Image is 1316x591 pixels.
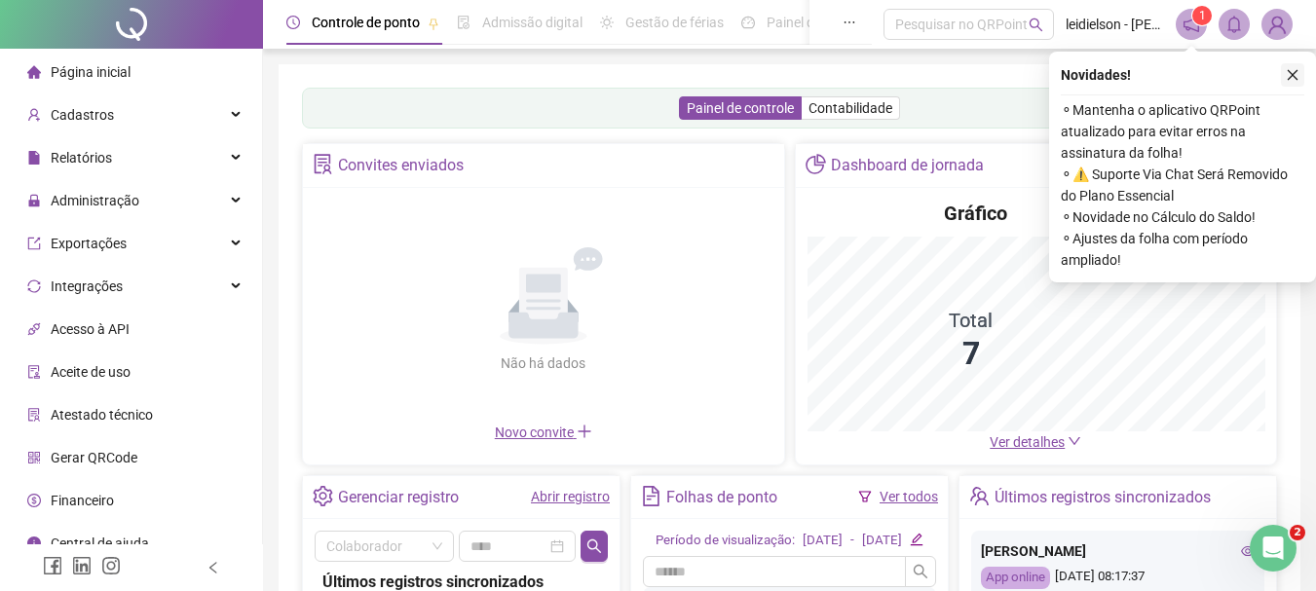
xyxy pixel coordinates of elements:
[831,149,984,182] div: Dashboard de jornada
[27,65,41,79] span: home
[803,531,843,551] div: [DATE]
[1225,16,1243,33] span: bell
[806,154,826,174] span: pie-chart
[338,149,464,182] div: Convites enviados
[1262,10,1292,39] img: 20675
[600,16,614,29] span: sun
[767,15,843,30] span: Painel do DP
[428,18,439,29] span: pushpin
[1066,14,1164,35] span: leidielson - [PERSON_NAME]
[808,100,892,116] span: Contabilidade
[1061,64,1131,86] span: Novidades !
[1061,164,1304,206] span: ⚬ ⚠️ Suporte Via Chat Será Removido do Plano Essencial
[1241,544,1255,558] span: eye
[1029,18,1043,32] span: search
[51,364,131,380] span: Aceite de uso
[51,150,112,166] span: Relatórios
[207,561,220,574] span: left
[1061,228,1304,271] span: ⚬ Ajustes da folha com período ampliado!
[51,450,137,465] span: Gerar QRCode
[666,481,777,514] div: Folhas de ponto
[944,200,1007,227] h4: Gráfico
[27,151,41,165] span: file
[913,564,928,579] span: search
[641,486,661,506] span: file-text
[910,533,922,545] span: edit
[27,494,41,507] span: dollar
[981,567,1255,589] div: [DATE] 08:17:37
[990,434,1081,450] a: Ver detalhes down
[880,489,938,504] a: Ver todos
[981,540,1255,562] div: [PERSON_NAME]
[495,425,592,440] span: Novo convite
[51,64,131,80] span: Página inicial
[43,556,62,575] span: facebook
[1068,434,1081,448] span: down
[51,407,153,423] span: Atestado técnico
[531,489,610,504] a: Abrir registro
[1286,68,1299,82] span: close
[687,100,794,116] span: Painel de controle
[51,278,123,294] span: Integrações
[969,486,990,506] span: team
[1199,9,1206,22] span: 1
[51,236,127,251] span: Exportações
[72,556,92,575] span: linkedin
[313,154,333,174] span: solution
[312,15,420,30] span: Controle de ponto
[1290,525,1305,540] span: 2
[27,279,41,293] span: sync
[1061,99,1304,164] span: ⚬ Mantenha o aplicativo QRPoint atualizado para evitar erros na assinatura da folha!
[454,352,633,374] div: Não há dados
[625,15,724,30] span: Gestão de férias
[858,490,872,503] span: filter
[51,321,130,337] span: Acesso à API
[990,434,1065,450] span: Ver detalhes
[51,536,149,551] span: Central de ajuda
[843,16,856,29] span: ellipsis
[1250,525,1297,572] iframe: Intercom live chat
[27,194,41,207] span: lock
[338,481,459,514] div: Gerenciar registro
[1183,16,1200,33] span: notification
[850,531,854,551] div: -
[101,556,121,575] span: instagram
[1192,6,1212,25] sup: 1
[27,108,41,122] span: user-add
[51,493,114,508] span: Financeiro
[286,16,300,29] span: clock-circle
[27,451,41,464] span: qrcode
[457,16,470,29] span: file-done
[51,107,114,123] span: Cadastros
[586,538,602,554] span: search
[1061,206,1304,228] span: ⚬ Novidade no Cálculo do Saldo!
[51,193,139,208] span: Administração
[482,15,583,30] span: Admissão digital
[27,322,41,336] span: api
[656,531,795,551] div: Período de visualização:
[27,536,41,550] span: info-circle
[27,365,41,379] span: audit
[995,481,1211,514] div: Últimos registros sincronizados
[27,237,41,250] span: export
[741,16,755,29] span: dashboard
[577,424,592,439] span: plus
[27,408,41,422] span: solution
[981,567,1050,589] div: App online
[313,486,333,506] span: setting
[862,531,902,551] div: [DATE]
